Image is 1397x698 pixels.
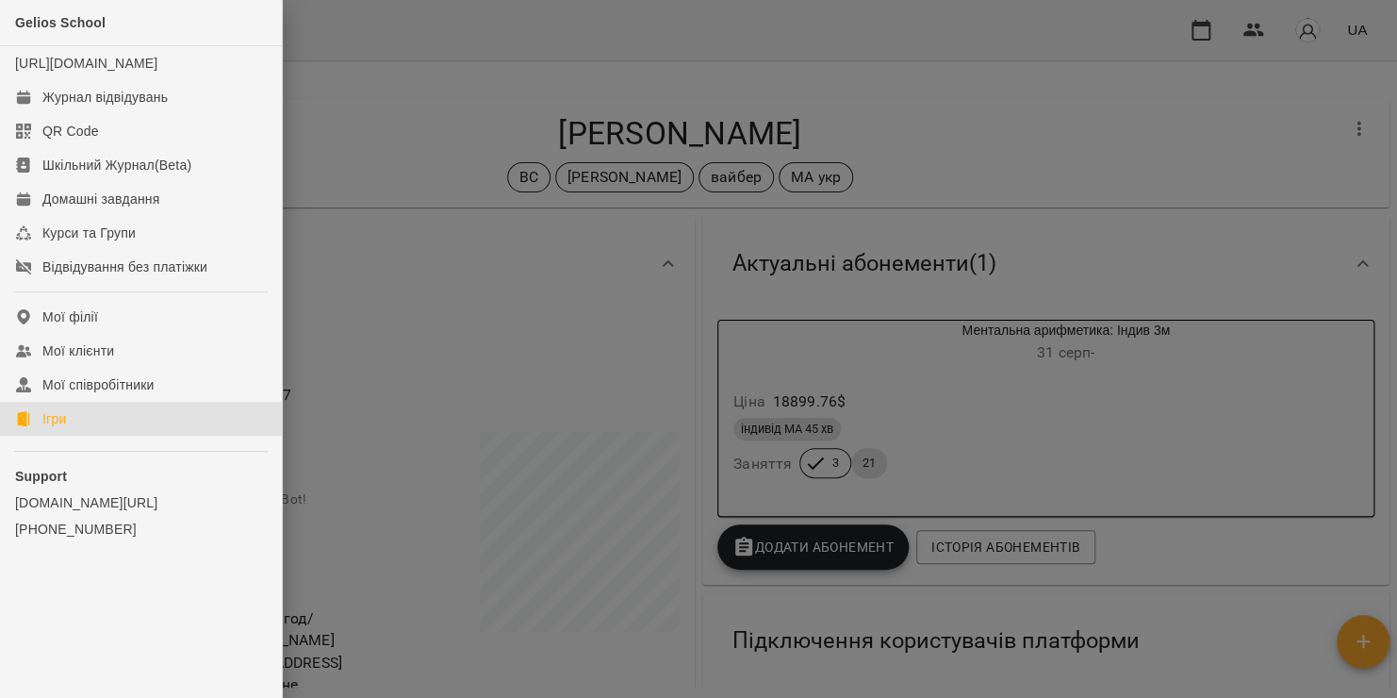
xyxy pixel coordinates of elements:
[15,56,157,71] a: [URL][DOMAIN_NAME]
[42,307,98,326] div: Мої філії
[42,258,207,276] div: Відвідування без платіжки
[15,467,267,486] p: Support
[42,190,159,208] div: Домашні завдання
[42,88,168,107] div: Журнал відвідувань
[42,341,114,360] div: Мої клієнти
[15,520,267,539] a: [PHONE_NUMBER]
[42,375,155,394] div: Мої співробітники
[42,409,66,428] div: Ігри
[42,122,99,141] div: QR Code
[42,156,191,174] div: Шкільний Журнал(Beta)
[42,224,136,242] div: Курси та Групи
[15,15,106,30] span: Gelios School
[15,493,267,512] a: [DOMAIN_NAME][URL]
